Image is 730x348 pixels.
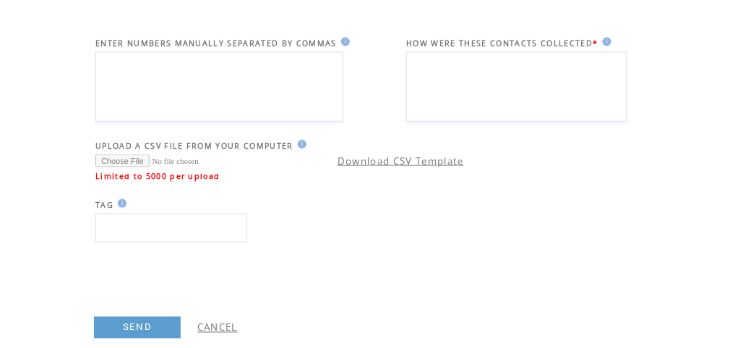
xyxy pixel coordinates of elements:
img: help.gif [598,38,611,46]
span: UPLOAD A CSV FILE FROM YOUR COMPUTER [95,141,293,151]
span: HOW WERE THESE CONTACTS COLLECTED [406,38,593,48]
img: help.gif [113,199,126,208]
a: CANCEL [197,321,238,334]
span: ENTER NUMBERS MANUALLY SEPARATED BY COMMAS [95,38,337,48]
a: Download CSV Template [338,155,464,168]
img: help.gif [293,140,306,149]
span: TAG [95,200,113,210]
img: help.gif [337,38,350,46]
span: Limited to 5000 per upload [95,171,220,181]
a: SEND [94,317,181,339]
